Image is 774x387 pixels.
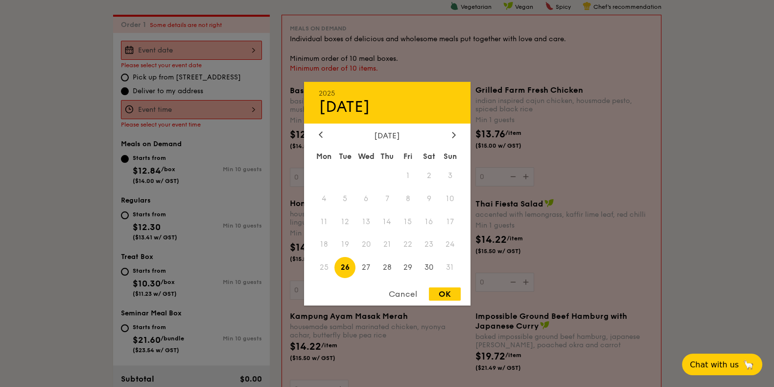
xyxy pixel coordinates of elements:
[440,211,461,232] span: 17
[743,359,754,370] span: 🦙
[419,257,440,278] span: 30
[355,188,376,209] span: 6
[319,97,456,116] div: [DATE]
[314,147,335,165] div: Mon
[398,257,419,278] span: 29
[398,147,419,165] div: Fri
[429,287,461,301] div: OK
[334,234,355,255] span: 19
[314,234,335,255] span: 18
[334,211,355,232] span: 12
[682,354,762,375] button: Chat with us🦙
[319,130,456,140] div: [DATE]
[398,234,419,255] span: 22
[376,234,398,255] span: 21
[334,257,355,278] span: 26
[376,211,398,232] span: 14
[314,188,335,209] span: 4
[440,234,461,255] span: 24
[379,287,427,301] div: Cancel
[376,257,398,278] span: 28
[398,188,419,209] span: 8
[440,188,461,209] span: 10
[440,257,461,278] span: 31
[440,147,461,165] div: Sun
[440,165,461,186] span: 3
[398,211,419,232] span: 15
[355,211,376,232] span: 13
[334,188,355,209] span: 5
[398,165,419,186] span: 1
[690,360,739,369] span: Chat with us
[319,89,456,97] div: 2025
[376,147,398,165] div: Thu
[334,147,355,165] div: Tue
[355,234,376,255] span: 20
[376,188,398,209] span: 7
[419,165,440,186] span: 2
[314,211,335,232] span: 11
[314,257,335,278] span: 25
[419,234,440,255] span: 23
[419,147,440,165] div: Sat
[355,147,376,165] div: Wed
[419,188,440,209] span: 9
[355,257,376,278] span: 27
[419,211,440,232] span: 16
